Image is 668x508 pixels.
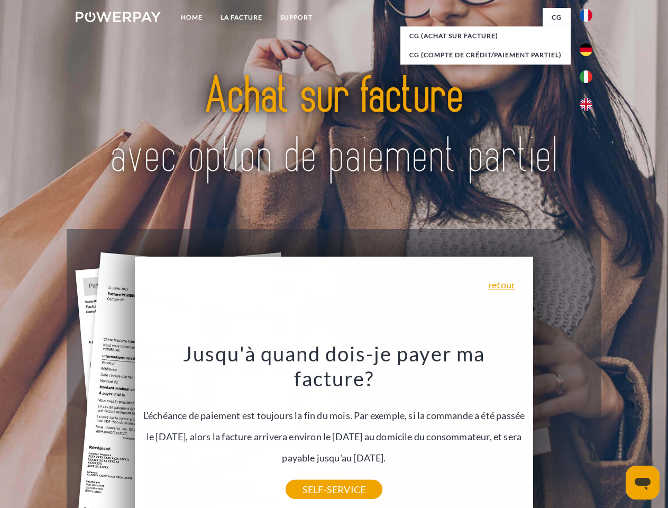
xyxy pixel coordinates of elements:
[400,26,571,46] a: CG (achat sur facture)
[580,70,592,83] img: it
[580,98,592,111] img: en
[580,43,592,56] img: de
[212,8,271,27] a: LA FACTURE
[76,12,161,22] img: logo-powerpay-white.svg
[626,466,660,500] iframe: Bouton de lancement de la fenêtre de messagerie
[172,8,212,27] a: Home
[101,51,567,203] img: title-powerpay_fr.svg
[286,480,382,499] a: SELF-SERVICE
[141,341,527,489] div: L'échéance de paiement est toujours la fin du mois. Par exemple, si la commande a été passée le [...
[580,9,592,22] img: fr
[271,8,322,27] a: Support
[488,280,515,289] a: retour
[543,8,571,27] a: CG
[141,341,527,392] h3: Jusqu'à quand dois-je payer ma facture?
[400,46,571,65] a: CG (Compte de crédit/paiement partiel)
